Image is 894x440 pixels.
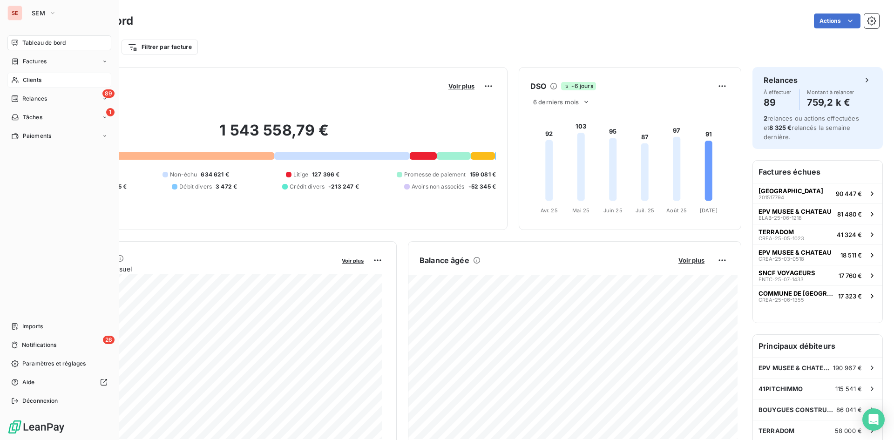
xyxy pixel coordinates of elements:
span: -213 247 € [328,183,359,191]
span: 81 480 € [837,210,862,218]
span: EPV MUSEE & CHATEAU [759,249,832,256]
span: TERRADOM [759,228,794,236]
h6: Principaux débiteurs [753,335,882,357]
h4: 759,2 k € [807,95,854,110]
span: À effectuer [764,89,792,95]
span: Déconnexion [22,397,58,405]
span: 1 [106,108,115,116]
a: Aide [7,375,111,390]
span: CREA-25-03-0518 [759,256,804,262]
div: SE [7,6,22,20]
button: SNCF VOYAGEURSENTC-25-07-143317 760 € [753,265,882,285]
button: Voir plus [676,256,707,264]
span: ENTC-25-07-1433 [759,277,804,282]
span: CREA-25-06-1355 [759,297,804,303]
tspan: Juil. 25 [636,207,654,214]
div: Open Intercom Messenger [862,408,885,431]
span: 3 472 € [216,183,237,191]
h2: 1 543 558,79 € [53,121,496,149]
span: TERRADOM [759,427,794,434]
span: COMMUNE DE [GEOGRAPHIC_DATA] [759,290,834,297]
button: TERRADOMCREA-25-05-102341 324 € [753,224,882,244]
span: SNCF VOYAGEURS [759,269,815,277]
span: 86 041 € [836,406,862,413]
span: 41PITCHIMMO [759,385,803,393]
span: EPV MUSEE & CHATEAU [759,364,833,372]
span: 17 760 € [839,272,862,279]
span: Relances [22,95,47,103]
tspan: Juin 25 [603,207,623,214]
span: Paramètres et réglages [22,359,86,368]
span: Crédit divers [290,183,325,191]
button: EPV MUSEE & CHATEAUELAB-25-06-121881 480 € [753,203,882,224]
tspan: Avr. 25 [541,207,558,214]
span: 26 [103,336,115,344]
button: EPV MUSEE & CHATEAUCREA-25-03-051818 511 € [753,244,882,265]
button: Actions [814,14,860,28]
span: Paiements [23,132,51,140]
span: Montant à relancer [807,89,854,95]
span: [GEOGRAPHIC_DATA] [759,187,823,195]
span: 18 511 € [840,251,862,259]
span: Factures [23,57,47,66]
span: Clients [23,76,41,84]
h6: DSO [530,81,546,92]
span: EPV MUSEE & CHATEAU [759,208,832,215]
button: Filtrer par facture [122,40,198,54]
tspan: Août 25 [666,207,687,214]
span: Voir plus [342,257,364,264]
span: BOUYGUES CONSTRUCTION IDF GUYANCOUR [759,406,836,413]
span: -6 jours [561,82,596,90]
span: Litige [293,170,308,179]
button: COMMUNE DE [GEOGRAPHIC_DATA]CREA-25-06-135517 323 € [753,285,882,306]
h6: Relances [764,74,798,86]
span: -52 345 € [468,183,496,191]
span: 41 324 € [837,231,862,238]
span: Notifications [22,341,56,349]
span: Débit divers [179,183,212,191]
span: Non-échu [170,170,197,179]
span: Aide [22,378,35,386]
span: 58 000 € [835,427,862,434]
h4: 89 [764,95,792,110]
span: 115 541 € [835,385,862,393]
span: SEM [32,9,45,17]
span: Voir plus [678,257,704,264]
span: 6 derniers mois [533,98,579,106]
span: 89 [102,89,115,98]
span: Tâches [23,113,42,122]
span: 2 [764,115,767,122]
span: CREA-25-05-1023 [759,236,804,241]
span: Promesse de paiement [404,170,466,179]
button: Voir plus [339,256,366,264]
span: Avoirs non associés [412,183,465,191]
span: Imports [22,322,43,331]
span: relances ou actions effectuées et relancés la semaine dernière. [764,115,859,141]
span: 8 325 € [769,124,792,131]
tspan: [DATE] [700,207,718,214]
span: 17 323 € [838,292,862,300]
span: Tableau de bord [22,39,66,47]
span: Voir plus [448,82,474,90]
span: Chiffre d'affaires mensuel [53,264,335,274]
span: ELAB-25-06-1218 [759,215,802,221]
h6: Balance âgée [420,255,469,266]
span: 127 396 € [312,170,339,179]
span: 634 621 € [201,170,229,179]
span: 201517794 [759,195,784,200]
button: [GEOGRAPHIC_DATA]20151779490 447 € [753,183,882,203]
tspan: Mai 25 [572,207,589,214]
img: Logo LeanPay [7,420,65,434]
h6: Factures échues [753,161,882,183]
span: 90 447 € [836,190,862,197]
button: Voir plus [446,82,477,90]
span: 190 967 € [833,364,862,372]
span: 159 081 € [470,170,496,179]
